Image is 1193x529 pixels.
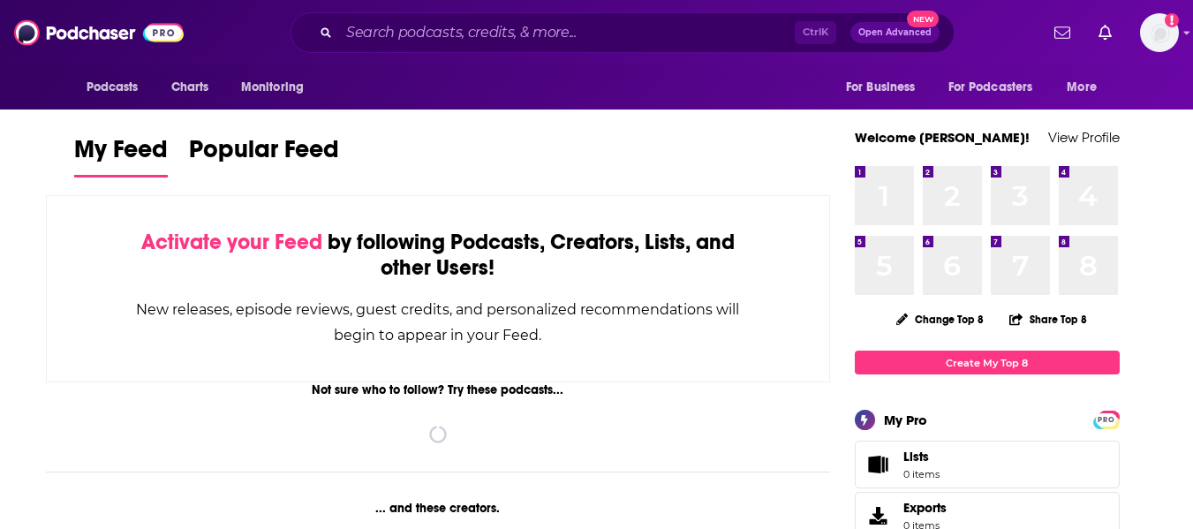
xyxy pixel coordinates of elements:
span: New [907,11,939,27]
span: Exports [861,503,896,528]
a: Show notifications dropdown [1091,18,1119,48]
span: 0 items [903,468,940,480]
span: Ctrl K [795,21,836,44]
button: open menu [74,71,162,104]
button: Share Top 8 [1008,302,1088,336]
img: User Profile [1140,13,1179,52]
div: Not sure who to follow? Try these podcasts... [46,382,831,397]
span: Lists [903,449,940,465]
button: open menu [834,71,938,104]
a: Lists [855,441,1120,488]
span: Charts [171,75,209,100]
button: Open AdvancedNew [850,22,940,43]
span: Lists [861,452,896,477]
img: Podchaser - Follow, Share and Rate Podcasts [14,16,184,49]
a: Show notifications dropdown [1047,18,1077,48]
a: PRO [1096,412,1117,426]
div: by following Podcasts, Creators, Lists, and other Users! [135,230,742,281]
span: Monitoring [241,75,304,100]
span: Popular Feed [189,134,339,175]
button: Show profile menu [1140,13,1179,52]
span: More [1067,75,1097,100]
span: Exports [903,500,947,516]
div: Search podcasts, credits, & more... [291,12,955,53]
a: My Feed [74,134,168,178]
button: open menu [1054,71,1119,104]
span: Logged in as angelabellBL2024 [1140,13,1179,52]
span: For Business [846,75,916,100]
a: Welcome [PERSON_NAME]! [855,129,1030,146]
input: Search podcasts, credits, & more... [339,19,795,47]
div: ... and these creators. [46,501,831,516]
button: open menu [937,71,1059,104]
span: PRO [1096,413,1117,427]
span: My Feed [74,134,168,175]
span: Open Advanced [858,28,932,37]
a: Charts [160,71,220,104]
a: View Profile [1048,129,1120,146]
span: Activate your Feed [141,229,322,255]
div: My Pro [884,412,927,428]
span: For Podcasters [948,75,1033,100]
div: New releases, episode reviews, guest credits, and personalized recommendations will begin to appe... [135,297,742,348]
button: open menu [229,71,327,104]
a: Create My Top 8 [855,351,1120,374]
button: Change Top 8 [886,308,995,330]
a: Popular Feed [189,134,339,178]
svg: Add a profile image [1165,13,1179,27]
span: Podcasts [87,75,139,100]
span: Lists [903,449,929,465]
